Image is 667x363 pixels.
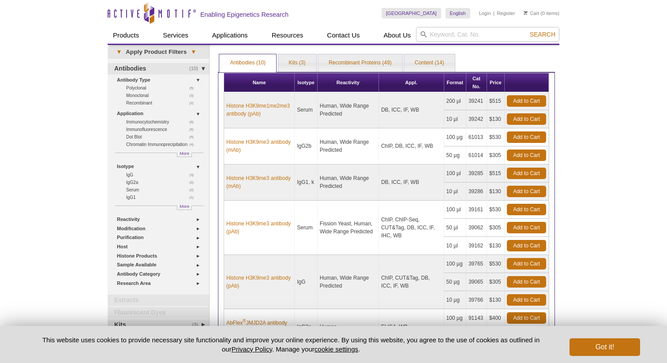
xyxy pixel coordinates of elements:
[108,63,209,75] a: (10)Antibodies
[524,10,539,16] a: Cart
[507,276,546,288] a: Add to Cart
[318,54,402,72] a: Recombinant Proteins (49)
[527,30,558,38] button: Search
[226,138,292,154] a: Histone H3K9me3 antibody (mAb)
[487,92,505,110] td: $515
[487,183,505,201] td: $130
[295,255,318,309] td: IgG
[444,146,466,165] td: 50 µg
[507,113,546,125] a: Add to Cart
[177,206,192,210] a: More
[444,219,466,237] td: 50 µl
[295,201,318,255] td: Serum
[112,48,126,56] span: ▾
[378,27,416,44] a: About Us
[278,54,316,72] a: Kits (3)
[126,126,199,133] a: (6)Immunofluorescence
[189,84,199,92] span: (5)
[487,73,505,92] th: Price
[189,126,199,133] span: (6)
[207,27,253,44] a: Applications
[416,27,559,42] input: Keyword, Cat. No.
[444,165,466,183] td: 100 µl
[189,194,199,201] span: (1)
[108,319,209,331] a: (3)Kits
[444,183,466,201] td: 10 µl
[466,146,487,165] td: 61014
[189,186,199,194] span: (2)
[524,8,559,19] li: (0 items)
[466,110,487,128] td: 39242
[524,11,528,15] img: Your Cart
[295,128,318,165] td: IgG2b
[189,141,199,148] span: (4)
[446,8,470,19] a: English
[487,110,505,128] td: $130
[444,255,466,273] td: 100 µg
[444,201,466,219] td: 100 µl
[507,168,546,179] a: Add to Cart
[295,73,318,92] th: Isotype
[444,128,466,146] td: 100 µg
[487,309,505,327] td: $400
[189,133,199,141] span: (5)
[570,338,640,356] button: Got it!
[117,242,204,251] a: Host
[444,73,466,92] th: Format
[318,309,379,345] td: Human
[444,291,466,309] td: 10 µg
[226,102,292,118] a: Histone H3K9me1me2me3 antibody (pAb)
[444,309,466,327] td: 100 µg
[466,255,487,273] td: 39765
[126,133,199,141] a: (5)Dot Blot
[507,131,546,143] a: Add to Cart
[117,224,204,233] a: Modification
[117,215,204,224] a: Reactivity
[379,128,444,165] td: ChIP, DB, ICC, IF, WB
[479,10,491,16] a: Login
[117,233,204,242] a: Purification
[126,179,199,186] a: (2)IgG2a
[189,118,199,126] span: (6)
[295,165,318,201] td: IgG1, k
[466,309,487,327] td: 91143
[444,110,466,128] td: 10 µl
[295,92,318,128] td: Serum
[126,84,199,92] a: (5)Polyclonal
[126,141,199,148] a: (4)Chromatin Immunoprecipitation
[315,345,358,353] button: cookie settings
[266,27,309,44] a: Resources
[487,146,505,165] td: $305
[382,8,441,19] a: [GEOGRAPHIC_DATA]
[224,73,295,92] th: Name
[507,95,546,107] a: Add to Cart
[189,99,199,107] span: (2)
[379,255,444,309] td: ChIP, CUT&Tag, DB, ICC, IF, WB
[444,273,466,291] td: 50 µg
[507,294,546,306] a: Add to Cart
[295,309,318,345] td: IgG2a
[126,194,199,201] a: (1)IgG1
[126,99,199,107] a: (2)Recombinant
[243,318,246,323] sup: ®
[379,73,444,92] th: Appl.
[404,54,455,72] a: Content (14)
[466,219,487,237] td: 39062
[226,220,292,236] a: Histone H3K9me3 antibody (pAb)
[189,171,199,179] span: (3)
[487,273,505,291] td: $305
[117,162,204,171] a: Isotype
[126,118,199,126] a: (6)Immunocytochemistry
[487,128,505,146] td: $530
[530,31,555,38] span: Search
[487,255,505,273] td: $530
[232,345,272,353] a: Privacy Policy
[487,219,505,237] td: $305
[189,63,203,75] span: (10)
[487,165,505,183] td: $515
[507,312,546,324] a: Add to Cart
[108,295,209,306] a: Extracts
[27,335,555,354] p: This website uses cookies to provide necessary site functionality and improve your online experie...
[507,150,546,161] a: Add to Cart
[177,153,192,157] a: More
